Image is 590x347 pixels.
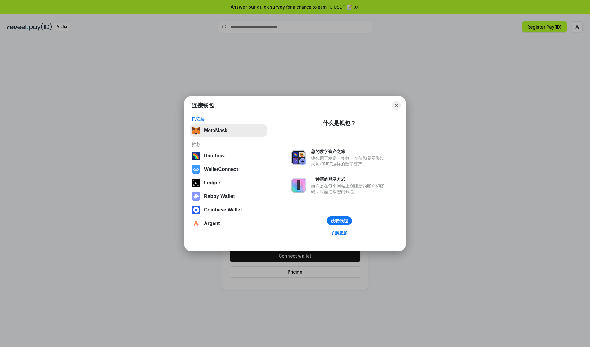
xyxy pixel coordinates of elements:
[327,216,352,225] button: 获取钱包
[291,178,306,193] img: svg+xml,%3Csvg%20xmlns%3D%22http%3A%2F%2Fwww.w3.org%2F2000%2Fsvg%22%20fill%3D%22none%22%20viewBox...
[204,221,220,226] div: Argent
[192,219,200,228] img: svg+xml,%3Csvg%20width%3D%2228%22%20height%3D%2228%22%20viewBox%3D%220%200%2028%2028%22%20fill%3D...
[192,116,265,122] div: 已安装
[204,180,220,186] div: Ledger
[311,156,387,167] div: 钱包用于发送、接收、存储和显示像以太坊和NFT这样的数字资产。
[204,194,235,199] div: Rabby Wallet
[190,124,267,137] button: MetaMask
[190,177,267,189] button: Ledger
[192,102,214,109] h1: 连接钱包
[192,179,200,187] img: svg+xml,%3Csvg%20xmlns%3D%22http%3A%2F%2Fwww.w3.org%2F2000%2Fsvg%22%20width%3D%2228%22%20height%3...
[327,229,352,237] a: 了解更多
[311,176,387,182] div: 一种新的登录方式
[192,126,200,135] img: svg+xml,%3Csvg%20fill%3D%22none%22%20height%3D%2233%22%20viewBox%3D%220%200%2035%2033%22%20width%...
[331,230,348,235] div: 了解更多
[291,150,306,165] img: svg+xml,%3Csvg%20xmlns%3D%22http%3A%2F%2Fwww.w3.org%2F2000%2Fsvg%22%20fill%3D%22none%22%20viewBox...
[192,142,265,147] div: 推荐
[311,183,387,194] div: 而不是在每个网站上创建新的账户和密码，只需连接您的钱包。
[190,204,267,216] button: Coinbase Wallet
[323,120,356,127] div: 什么是钱包？
[311,149,387,154] div: 您的数字资产之家
[204,167,238,172] div: WalletConnect
[190,163,267,175] button: WalletConnect
[204,128,227,133] div: MetaMask
[192,152,200,160] img: svg+xml,%3Csvg%20width%3D%22120%22%20height%3D%22120%22%20viewBox%3D%220%200%20120%20120%22%20fil...
[192,192,200,201] img: svg+xml,%3Csvg%20xmlns%3D%22http%3A%2F%2Fwww.w3.org%2F2000%2Fsvg%22%20fill%3D%22none%22%20viewBox...
[392,101,401,110] button: Close
[190,217,267,230] button: Argent
[192,165,200,174] img: svg+xml,%3Csvg%20width%3D%2228%22%20height%3D%2228%22%20viewBox%3D%220%200%2028%2028%22%20fill%3D...
[190,190,267,203] button: Rabby Wallet
[190,150,267,162] button: Rainbow
[192,206,200,214] img: svg+xml,%3Csvg%20width%3D%2228%22%20height%3D%2228%22%20viewBox%3D%220%200%2028%2028%22%20fill%3D...
[204,153,225,159] div: Rainbow
[204,207,242,213] div: Coinbase Wallet
[331,218,348,223] div: 获取钱包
